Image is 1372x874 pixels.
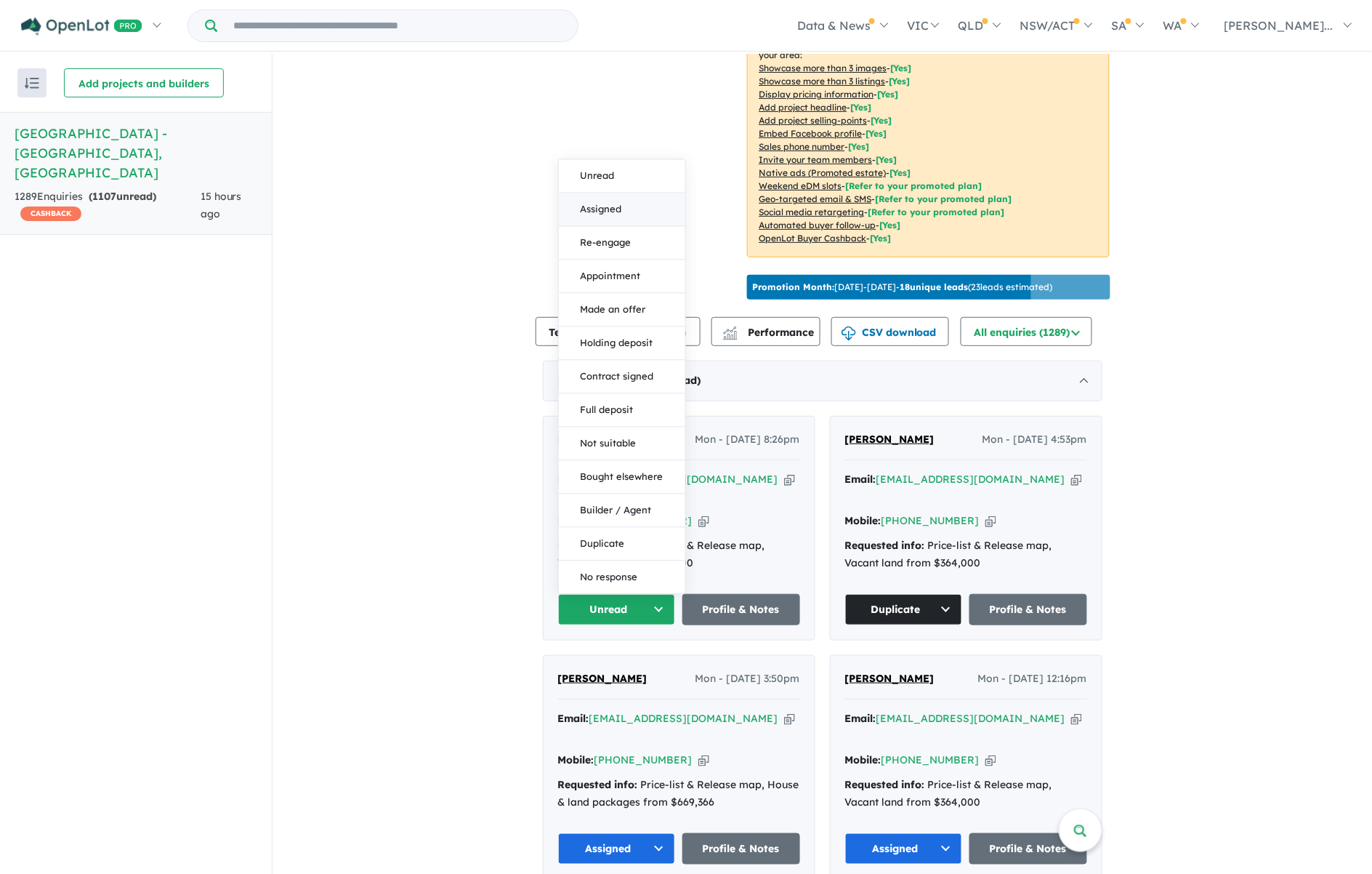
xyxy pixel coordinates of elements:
[589,712,778,725] a: [EMAIL_ADDRESS][DOMAIN_NAME]
[558,594,676,625] button: Unread
[559,159,685,193] button: Unread
[559,293,685,326] button: Made an offer
[559,226,685,260] button: Re-engage
[21,17,142,36] img: Openlot PRO Logo White
[1071,711,1082,726] button: Copy
[868,207,1005,217] span: [Refer to your promoted plan]
[558,712,589,725] strong: Email:
[845,712,876,725] strong: Email:
[845,431,935,449] a: [PERSON_NAME]
[969,833,1087,865] a: Profile & Notes
[900,281,969,292] b: 18 unique leads
[889,76,911,87] span: [ Yes ]
[881,753,980,766] a: [PHONE_NUMBER]
[1071,472,1082,487] button: Copy
[1224,18,1333,33] span: [PERSON_NAME]...
[759,63,887,73] u: Showcase more than 3 images
[759,233,867,244] u: OpenLot Buyer Cashback
[876,154,897,165] span: [ Yes ]
[559,427,685,460] button: Not suitable
[871,115,892,126] span: [ Yes ]
[559,260,685,293] button: Appointment
[759,89,874,100] u: Display pricing information
[559,561,685,593] button: No response
[759,193,872,204] u: Geo-targeted email & SMS
[589,473,778,486] a: [EMAIL_ADDRESS][DOMAIN_NAME]
[985,753,996,768] button: Copy
[15,188,201,223] div: 1289 Enquir ies
[845,537,1087,572] div: Price-list & Release map, Vacant land from $364,000
[695,431,800,449] span: Mon - [DATE] 8:26pm
[845,833,963,865] button: Assigned
[558,833,676,865] button: Assigned
[831,317,949,346] button: CSV download
[759,220,876,230] u: Automated buyer follow-up
[559,494,685,527] button: Builder / Agent
[25,78,39,89] img: sort.svg
[201,190,242,220] span: 15 hours ago
[698,513,709,529] button: Copy
[759,167,887,178] u: Native ads (Promoted estate)
[698,753,709,768] button: Copy
[969,594,1087,625] a: Profile & Notes
[845,778,925,791] strong: Requested info:
[871,233,892,244] span: [Yes]
[759,76,886,87] u: Showcase more than 3 listings
[759,128,863,139] u: Embed Facebook profile
[20,207,81,221] span: CASHBACK
[536,317,701,346] button: Team member settings (11)
[978,670,1087,688] span: Mon - [DATE] 12:16pm
[891,63,912,73] span: [ Yes ]
[866,128,887,139] span: [ Yes ]
[558,159,686,594] div: Unread
[594,514,693,527] a: [PHONE_NUMBER]
[845,433,935,446] span: [PERSON_NAME]
[92,190,116,203] span: 1107
[559,193,685,226] button: Assigned
[723,326,736,334] img: line-chart.svg
[784,472,795,487] button: Copy
[784,711,795,726] button: Copy
[876,193,1012,204] span: [Refer to your promoted plan]
[558,672,647,685] span: [PERSON_NAME]
[890,167,911,178] span: [Yes]
[878,89,899,100] span: [ Yes ]
[982,431,1087,449] span: Mon - [DATE] 4:53pm
[845,539,925,552] strong: Requested info:
[759,154,873,165] u: Invite your team members
[759,180,842,191] u: Weekend eDM slots
[845,473,876,486] strong: Email:
[846,180,982,191] span: [Refer to your promoted plan]
[845,777,1087,811] div: Price-list & Release map, Vacant land from $364,000
[723,331,738,340] img: bar-chart.svg
[558,778,638,791] strong: Requested info:
[881,514,980,527] a: [PHONE_NUMBER]
[559,360,685,393] button: Contract signed
[845,670,935,688] a: [PERSON_NAME]
[845,672,935,685] span: [PERSON_NAME]
[759,102,847,113] u: Add project headline
[845,594,963,625] button: Duplicate
[851,102,872,113] span: [ Yes ]
[543,361,1102,401] div: [DATE]
[558,670,647,688] a: [PERSON_NAME]
[759,115,868,126] u: Add project selling-points
[849,141,870,152] span: [ Yes ]
[747,23,1110,257] p: Your project is only comparing to other top-performing projects in your area: - - - - - - - - - -...
[753,281,1053,294] p: [DATE] - [DATE] - ( 23 leads estimated)
[64,68,224,97] button: Add projects and builders
[559,393,685,427] button: Full deposit
[845,514,881,527] strong: Mobile:
[558,753,594,766] strong: Mobile:
[559,460,685,494] button: Bought elsewhere
[594,753,693,766] a: [PHONE_NUMBER]
[559,527,685,561] button: Duplicate
[759,141,845,152] u: Sales phone number
[753,281,835,292] b: Promotion Month:
[711,317,820,346] button: Performance
[682,833,800,865] a: Profile & Notes
[876,473,1065,486] a: [EMAIL_ADDRESS][DOMAIN_NAME]
[15,124,257,183] h5: [GEOGRAPHIC_DATA] - [GEOGRAPHIC_DATA] , [GEOGRAPHIC_DATA]
[759,207,865,217] u: Social media retargeting
[558,777,800,811] div: Price-list & Release map, House & land packages from $669,366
